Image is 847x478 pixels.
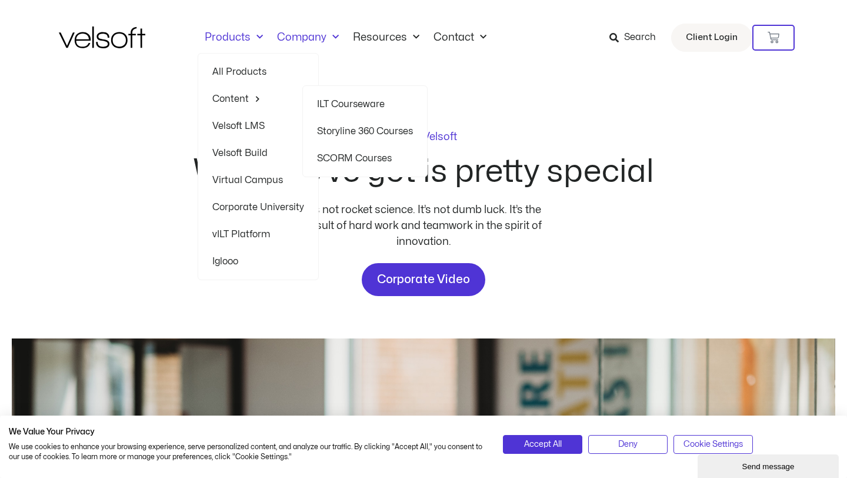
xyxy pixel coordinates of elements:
[198,53,319,280] ul: ProductsMenu Toggle
[686,30,738,45] span: Client Login
[212,167,304,194] a: Virtual Campus
[618,438,638,451] span: Deny
[362,263,485,296] a: Corporate Video
[624,30,656,45] span: Search
[524,438,562,451] span: Accept All
[212,221,304,248] a: vILT Platform
[671,24,752,52] a: Client Login
[673,435,753,454] button: Adjust cookie preferences
[300,202,547,250] div: It’s not rocket science. It’s not dumb luck. It’s the result of hard work and teamwork in the spi...
[698,452,841,478] iframe: chat widget
[212,140,304,167] a: Velsoft Build
[317,118,413,145] a: Storyline 360 Courses
[198,31,493,44] nav: Menu
[9,427,485,437] h2: We Value Your Privacy
[212,248,304,275] a: Iglooo
[346,31,426,44] a: ResourcesMenu Toggle
[503,435,582,454] button: Accept all cookies
[212,58,304,85] a: All Products
[194,156,654,188] h2: What we’ve got is pretty special
[426,31,493,44] a: ContactMenu Toggle
[212,85,304,112] a: ContentMenu Toggle
[317,145,413,172] a: SCORM Courses
[377,270,470,289] span: Corporate Video
[212,194,304,221] a: Corporate University
[59,26,145,48] img: Velsoft Training Materials
[317,91,413,118] a: ILT Courseware
[9,442,485,462] p: We use cookies to enhance your browsing experience, serve personalized content, and analyze our t...
[683,438,743,451] span: Cookie Settings
[588,435,668,454] button: Deny all cookies
[270,31,346,44] a: CompanyMenu Toggle
[198,31,270,44] a: ProductsMenu Toggle
[302,85,428,177] ul: ContentMenu Toggle
[609,28,664,48] a: Search
[212,112,304,140] a: Velsoft LMS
